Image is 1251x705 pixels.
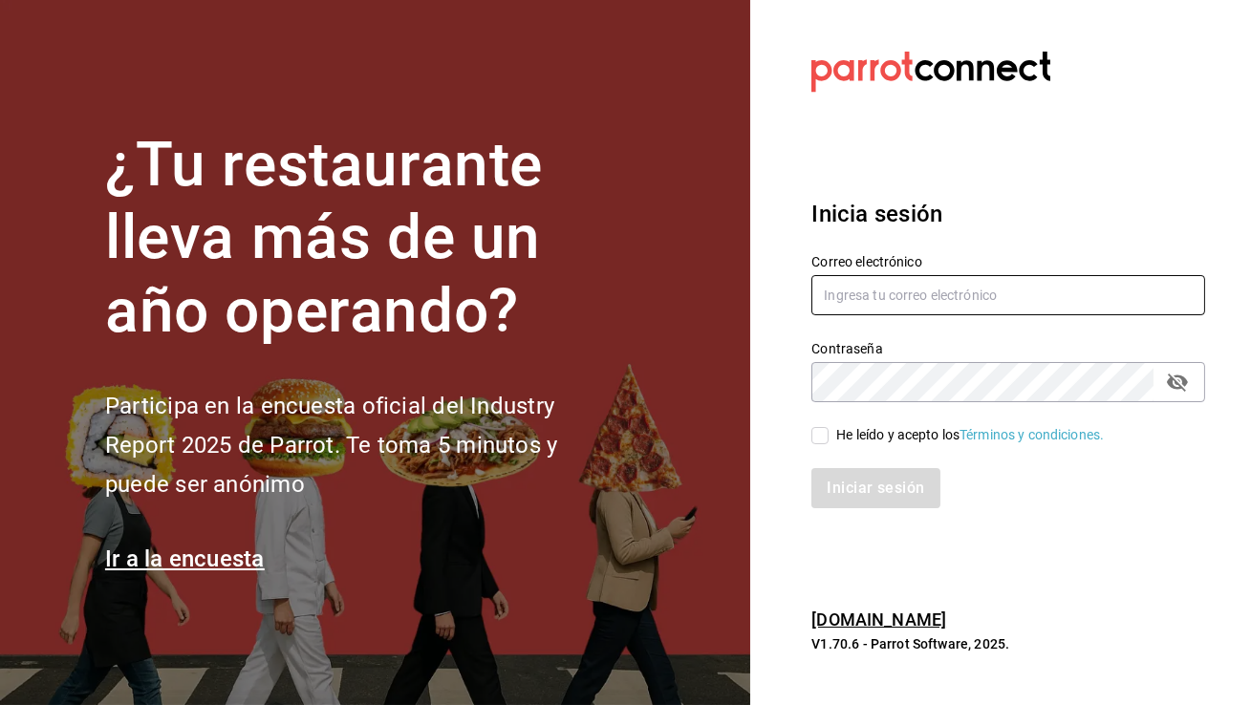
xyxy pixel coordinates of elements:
label: Contraseña [811,342,1205,355]
h2: Participa en la encuesta oficial del Industry Report 2025 de Parrot. Te toma 5 minutos y puede se... [105,387,621,503]
p: V1.70.6 - Parrot Software, 2025. [811,634,1205,653]
div: He leído y acepto los [836,425,1104,445]
h1: ¿Tu restaurante lleva más de un año operando? [105,129,621,349]
button: passwordField [1161,366,1194,398]
h3: Inicia sesión [811,197,1205,231]
a: Ir a la encuesta [105,545,265,572]
a: Términos y condiciones. [960,427,1104,442]
input: Ingresa tu correo electrónico [811,275,1205,315]
label: Correo electrónico [811,255,1205,268]
a: [DOMAIN_NAME] [811,609,946,630]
